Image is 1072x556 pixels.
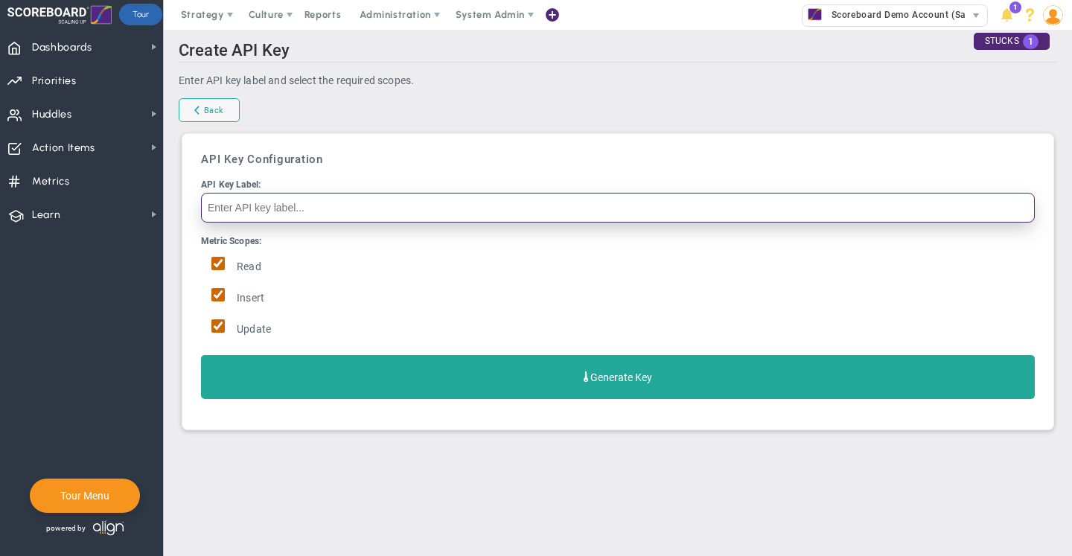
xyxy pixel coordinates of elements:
[1009,1,1021,13] span: 1
[32,65,77,97] span: Priorities
[32,199,60,231] span: Learn
[1023,34,1038,49] span: 1
[237,323,271,335] span: Update
[179,98,240,122] a: Back
[201,178,1035,192] div: API Key Label:
[966,5,987,26] span: select
[249,9,284,20] span: Culture
[456,9,525,20] span: System Admin
[590,371,652,383] span: Generate Key
[30,517,188,540] div: Powered by Align
[237,261,261,272] span: Read
[201,153,1035,166] h3: API Key Configuration
[824,5,997,25] span: Scoreboard Demo Account (Sandbox)
[32,32,92,63] span: Dashboards
[201,234,1035,249] label: Metric Scopes:
[1043,5,1063,25] img: 53178.Person.photo
[974,33,1050,50] div: STUCKS
[179,73,1057,88] p: Enter API key label and select the required scopes.
[181,9,224,20] span: Strategy
[805,5,824,24] img: 33467.Company.photo
[32,132,95,164] span: Action Items
[201,355,1035,399] button: Generate Key
[32,166,70,197] span: Metrics
[56,489,114,502] button: Tour Menu
[32,99,72,130] span: Huddles
[360,9,430,20] span: Administration
[201,193,1035,223] input: API Key Label:
[179,41,1057,63] h2: Create API Key
[237,292,264,304] span: Insert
